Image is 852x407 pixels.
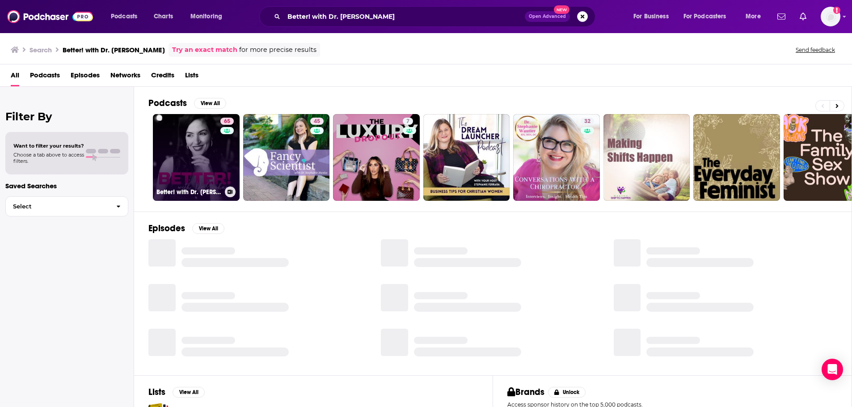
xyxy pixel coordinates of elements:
h2: Lists [148,386,165,398]
svg: Add a profile image [833,7,840,14]
button: Send feedback [793,46,838,54]
span: 65 [224,117,230,126]
img: User Profile [821,7,840,26]
span: Choose a tab above to access filters. [13,152,84,164]
div: Open Intercom Messenger [822,359,843,380]
span: For Business [633,10,669,23]
span: More [746,10,761,23]
button: View All [192,223,224,234]
a: Show notifications dropdown [774,9,789,24]
a: Try an exact match [172,45,237,55]
button: open menu [105,9,149,24]
a: 65Better! with Dr. [PERSON_NAME] [153,114,240,201]
span: 32 [584,117,590,126]
span: Select [6,203,109,209]
button: open menu [678,9,739,24]
button: open menu [627,9,680,24]
span: Want to filter your results? [13,143,84,149]
span: Logged in as Ashley_Beenen [821,7,840,26]
h3: Search [30,46,52,54]
a: 45 [243,114,330,201]
span: Podcasts [111,10,137,23]
h2: Episodes [148,223,185,234]
span: For Podcasters [683,10,726,23]
a: Podcasts [30,68,60,86]
a: All [11,68,19,86]
span: Monitoring [190,10,222,23]
button: Select [5,196,128,216]
p: Saved Searches [5,182,128,190]
div: Search podcasts, credits, & more... [268,6,604,27]
h2: Filter By [5,110,128,123]
a: PodcastsView All [148,98,226,109]
h3: Better! with Dr. [PERSON_NAME] [63,46,165,54]
span: Charts [154,10,173,23]
h2: Brands [507,386,544,398]
h2: Podcasts [148,98,187,109]
a: 45 [310,118,324,125]
a: Credits [151,68,174,86]
a: Networks [110,68,140,86]
a: EpisodesView All [148,223,224,234]
span: Open Advanced [529,14,566,19]
button: Open AdvancedNew [525,11,570,22]
a: 32 [581,118,594,125]
button: open menu [184,9,234,24]
a: 65 [220,118,234,125]
button: Show profile menu [821,7,840,26]
a: 7 [333,114,420,201]
h3: Better! with Dr. [PERSON_NAME] [156,188,221,196]
button: View All [194,98,226,109]
a: Episodes [71,68,100,86]
span: 7 [406,117,409,126]
button: open menu [739,9,772,24]
span: for more precise results [239,45,316,55]
a: Lists [185,68,198,86]
a: 32 [513,114,600,201]
span: New [554,5,570,14]
button: View All [173,387,205,398]
input: Search podcasts, credits, & more... [284,9,525,24]
a: Charts [148,9,178,24]
a: 7 [403,118,413,125]
button: Unlock [548,387,586,398]
img: Podchaser - Follow, Share and Rate Podcasts [7,8,93,25]
a: Show notifications dropdown [796,9,810,24]
a: ListsView All [148,386,205,398]
span: 45 [314,117,320,126]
